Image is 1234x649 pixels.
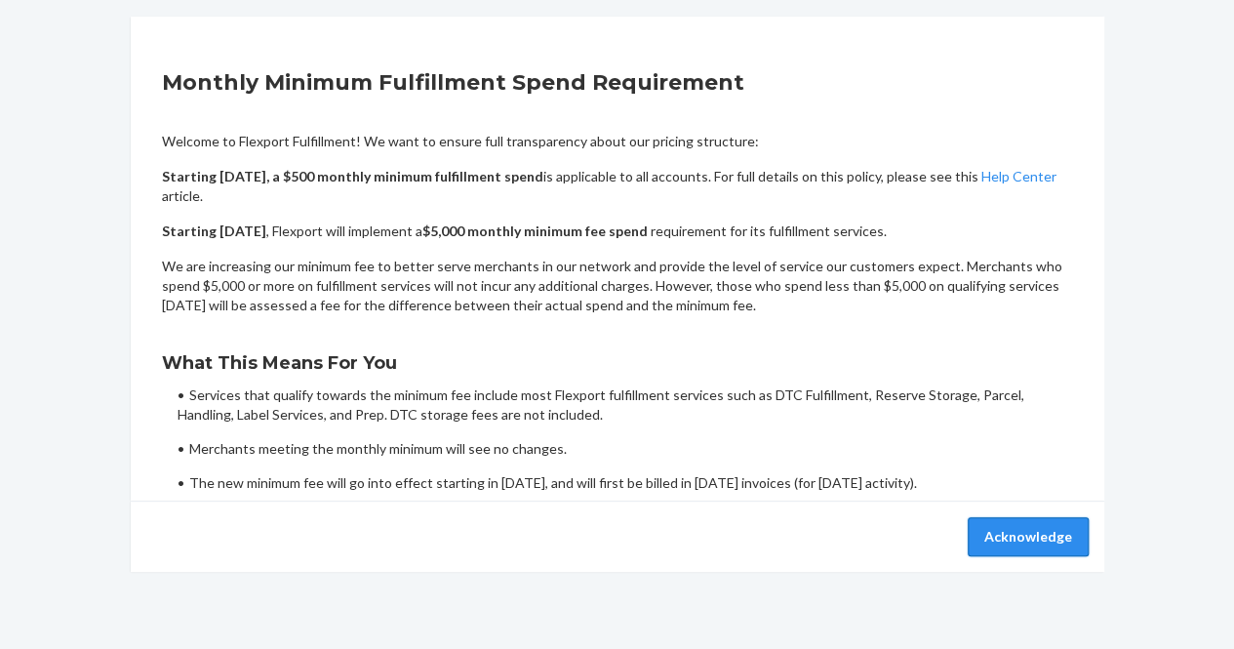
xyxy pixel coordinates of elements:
[162,223,266,239] b: Starting [DATE]
[162,132,1073,151] p: Welcome to Flexport Fulfillment! We want to ensure full transparency about our pricing structure:
[162,350,1073,376] h3: What This Means For You
[162,67,1073,99] h2: Monthly Minimum Fulfillment Spend Requirement
[162,222,1073,241] p: , Flexport will implement a requirement for its fulfillment services.
[162,257,1073,315] p: We are increasing our minimum fee to better serve merchants in our network and provide the level ...
[162,167,1073,206] p: is applicable to all accounts. For full details on this policy, please see this article.
[422,223,648,239] b: $5,000 monthly minimum fee spend
[178,439,1073,459] li: Merchants meeting the monthly minimum will see no changes.
[162,168,543,184] b: Starting [DATE], a $500 monthly minimum fulfillment spend
[968,517,1089,556] button: Acknowledge
[178,473,1073,493] li: The new minimum fee will go into effect starting in [DATE], and will first be billed in [DATE] in...
[178,385,1073,425] li: Services that qualify towards the minimum fee include most Flexport fulfillment services such as ...
[981,168,1056,184] a: Help Center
